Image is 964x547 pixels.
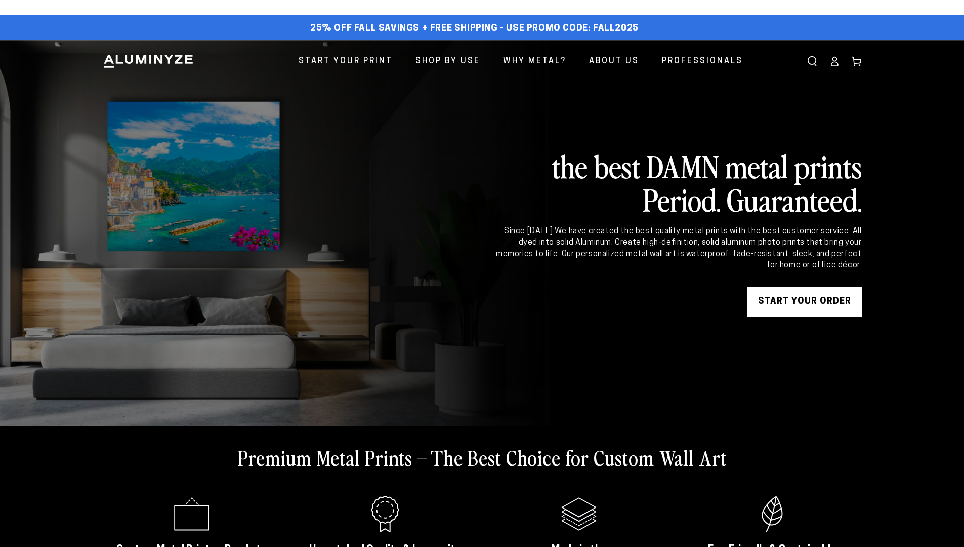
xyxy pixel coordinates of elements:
h2: Premium Metal Prints – The Best Choice for Custom Wall Art [238,444,727,471]
a: Why Metal? [495,48,574,75]
a: Professionals [654,48,750,75]
summary: Search our site [801,50,823,72]
a: About Us [581,48,647,75]
h2: the best DAMN metal prints Period. Guaranteed. [494,149,862,216]
div: Since [DATE] We have created the best quality metal prints with the best customer service. All dy... [494,226,862,271]
a: Shop By Use [408,48,488,75]
img: Aluminyze [103,54,194,69]
span: Professionals [662,54,743,69]
span: About Us [589,54,639,69]
a: START YOUR Order [747,287,862,317]
span: 25% off FALL Savings + Free Shipping - Use Promo Code: FALL2025 [310,23,639,34]
span: Why Metal? [503,54,566,69]
span: Start Your Print [299,54,393,69]
a: Start Your Print [291,48,400,75]
span: Shop By Use [415,54,480,69]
